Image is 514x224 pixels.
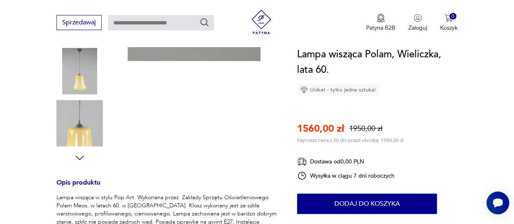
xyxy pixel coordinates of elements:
a: Sprzedawaj [56,20,102,26]
img: Ikona dostawy [297,157,307,167]
div: 0 [449,13,456,20]
button: Szukaj [200,17,209,27]
iframe: Smartsupp widget button [486,191,509,214]
button: Patyna B2B [366,14,395,32]
div: Unikat - tylko jedna sztuka! [297,84,379,96]
button: 0Koszyk [440,14,458,32]
p: 1560,00 zł [297,122,344,135]
img: Ikona diamentu [300,86,308,94]
p: 1950,00 zł [349,124,382,134]
h3: Opis produktu [56,180,278,194]
img: Patyna - sklep z meblami i dekoracjami vintage [249,10,273,34]
p: Patyna B2B [366,24,395,32]
div: Dostawa od 0,00 PLN [297,157,395,167]
img: Zdjęcie produktu Lampa wisząca Polam, Wieliczka, lata 60. [56,48,103,94]
img: Ikonka użytkownika [414,14,422,22]
h1: Lampa wisząca Polam, Wieliczka, lata 60. [297,47,458,78]
button: Zaloguj [408,14,427,32]
img: Zdjęcie produktu Lampa wisząca Polam, Wieliczka, lata 60. [56,100,103,146]
a: Ikona medaluPatyna B2B [366,14,395,32]
p: Zaloguj [408,24,427,32]
button: Sprzedawaj [56,15,102,30]
img: Ikona medalu [377,14,385,23]
div: Wysyłka w ciągu 7 dni roboczych [297,171,395,181]
button: Dodaj do koszyka [297,194,437,214]
img: Ikona koszyka [445,14,453,22]
p: Koszyk [440,24,458,32]
p: Najniższa cena z 30 dni przed obniżką: 1950,00 zł [297,137,403,144]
